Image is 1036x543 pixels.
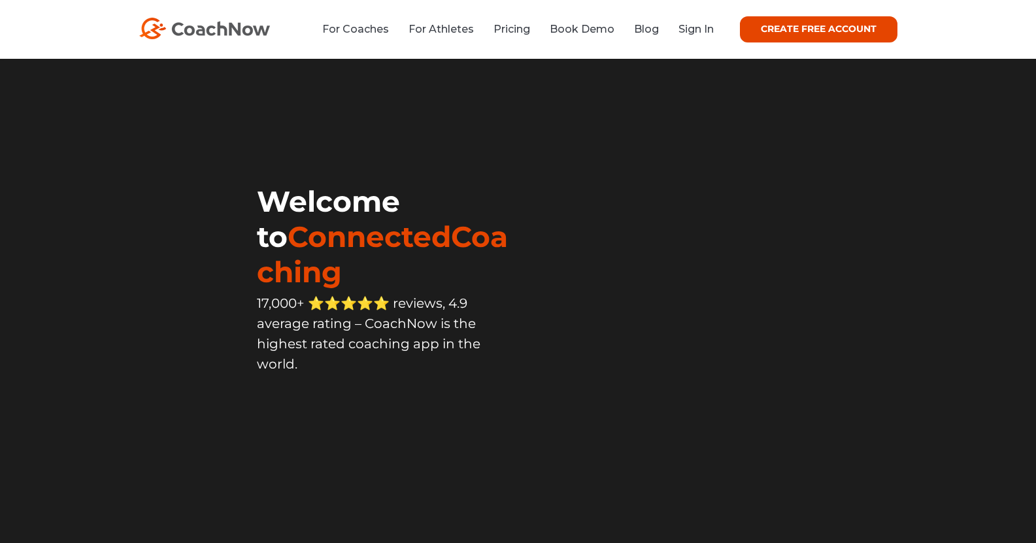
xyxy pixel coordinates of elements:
[257,295,480,372] span: 17,000+ ⭐️⭐️⭐️⭐️⭐️ reviews, 4.9 average rating – CoachNow is the highest rated coaching app in th...
[740,16,897,42] a: CREATE FREE ACCOUNT
[322,23,389,35] a: For Coaches
[678,23,714,35] a: Sign In
[257,219,508,289] span: ConnectedCoaching
[257,184,518,289] h1: Welcome to
[493,23,530,35] a: Pricing
[634,23,659,35] a: Blog
[139,18,270,39] img: CoachNow Logo
[257,403,518,442] iframe: Embedded CTA
[550,23,614,35] a: Book Demo
[409,23,474,35] a: For Athletes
